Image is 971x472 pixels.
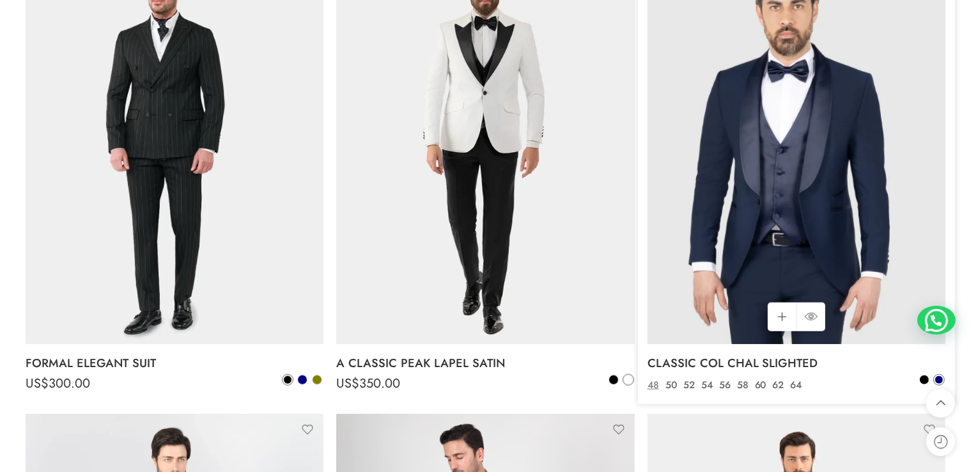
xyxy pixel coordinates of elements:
bdi: 350.00 [336,374,400,393]
a: 60 [752,378,770,393]
a: Black [282,374,293,386]
a: FORMAL ELEGANT SUIT [26,350,323,376]
a: 56 [716,378,734,393]
a: White [623,374,634,386]
a: 58 [734,378,752,393]
a: 50 [662,378,680,393]
a: Select options for “CLASSIC COL CHAL SLIGHTED” [768,303,796,331]
a: CLASSIC COL CHAL SLIGHTED [648,350,945,376]
a: 64 [788,378,805,393]
span: US$ [648,374,671,393]
a: 48 [644,378,662,393]
a: 54 [698,378,716,393]
a: A CLASSIC PEAK LAPEL SATIN [336,350,634,376]
span: US$ [26,374,49,393]
a: 52 [680,378,698,393]
bdi: 300.00 [26,374,90,393]
bdi: 350.00 [648,374,711,393]
a: 62 [770,378,788,393]
span: US$ [336,374,359,393]
a: Navy [297,374,308,386]
a: Olive [311,374,323,386]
